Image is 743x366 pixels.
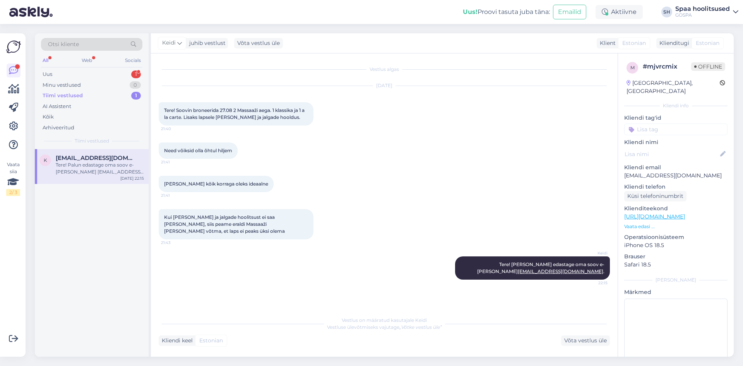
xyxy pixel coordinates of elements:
span: Tere! Soovin broneerida 27.08 2 Massaaži aega. 1 klassika ja 1 a la carte. Lisaks lapsele [PERSON... [164,107,306,120]
div: GOSPA [675,12,730,18]
div: [GEOGRAPHIC_DATA], [GEOGRAPHIC_DATA] [627,79,720,95]
p: Brauser [624,253,728,261]
img: Askly Logo [6,40,21,54]
div: [DATE] 22:15 [120,175,144,181]
span: 21:40 [161,126,190,132]
span: 22:15 [579,280,608,286]
div: Tiimi vestlused [43,92,83,100]
span: Estonian [622,39,646,47]
a: [URL][DOMAIN_NAME] [624,213,685,220]
b: Uus! [463,8,478,15]
div: Socials [123,55,142,65]
div: Aktiivne [596,5,643,19]
span: Kui [PERSON_NAME] ja jalgade hoolitsust ei saa [PERSON_NAME], siis peame eraldi Massaaži [PERSON_... [164,214,285,234]
div: 2 / 3 [6,189,20,196]
div: Klient [597,39,616,47]
input: Lisa nimi [625,150,719,158]
span: Offline [691,62,725,71]
div: 0 [130,81,141,89]
div: Klienditugi [656,39,689,47]
div: 1 [131,70,141,78]
p: Klienditeekond [624,204,728,213]
span: Otsi kliente [48,40,79,48]
div: Vaata siia [6,161,20,196]
div: Küsi telefoninumbrit [624,191,687,201]
p: Safari 18.5 [624,261,728,269]
span: Estonian [199,337,223,345]
div: # mjvrcmix [643,62,691,71]
div: AI Assistent [43,103,71,110]
p: Kliendi nimi [624,138,728,146]
span: Estonian [696,39,719,47]
div: Uus [43,70,52,78]
div: Võta vestlus üle [561,335,610,346]
span: Tiimi vestlused [75,137,109,144]
div: SH [661,7,672,17]
div: Vestlus algas [159,66,610,73]
p: Kliendi telefon [624,183,728,191]
div: [PERSON_NAME] [624,277,728,284]
p: iPhone OS 18.5 [624,241,728,249]
span: 21:41 [161,192,190,198]
span: Vestlus on määratud kasutajale Keidi [342,317,427,323]
div: All [41,55,50,65]
span: Tere! [PERSON_NAME] edastage oma soov e-[PERSON_NAME] . [477,261,604,274]
span: Vestluse ülevõtmiseks vajutage [327,324,442,330]
a: Spaa hoolitsusedGOSPA [675,6,738,18]
span: 21:41 [161,159,190,165]
div: Tere! Palun edastage oma soov e-[PERSON_NAME] [EMAIL_ADDRESS][DOMAIN_NAME]. [56,162,144,175]
div: Kliendi info [624,102,728,109]
div: Proovi tasuta juba täna: [463,7,550,17]
div: [DATE] [159,82,610,89]
p: Vaata edasi ... [624,223,728,230]
p: Kliendi tag'id [624,114,728,122]
i: „Võtke vestlus üle” [399,324,442,330]
a: [EMAIL_ADDRESS][DOMAIN_NAME] [518,268,603,274]
p: Märkmed [624,288,728,296]
div: Võta vestlus üle [234,38,283,48]
p: [EMAIL_ADDRESS][DOMAIN_NAME] [624,172,728,180]
p: Kliendi email [624,163,728,172]
span: Keidi [162,39,176,47]
div: Kliendi keel [159,337,193,345]
div: Kõik [43,113,54,121]
span: [PERSON_NAME] kõik korraga oleks ideaalne [164,181,268,187]
p: Operatsioonisüsteem [624,233,728,241]
div: Spaa hoolitsused [675,6,730,12]
div: Web [80,55,94,65]
span: Need võiksid olla õhtul hiljem [164,148,232,153]
span: m [630,65,635,70]
span: kati@aeternum.ee [56,155,136,162]
div: Arhiveeritud [43,124,74,132]
button: Emailid [553,5,586,19]
div: 1 [131,92,141,100]
span: Keidi [579,250,608,256]
span: 21:43 [161,240,190,246]
span: k [44,157,47,163]
input: Lisa tag [624,124,728,135]
div: Minu vestlused [43,81,81,89]
div: juhib vestlust [186,39,226,47]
